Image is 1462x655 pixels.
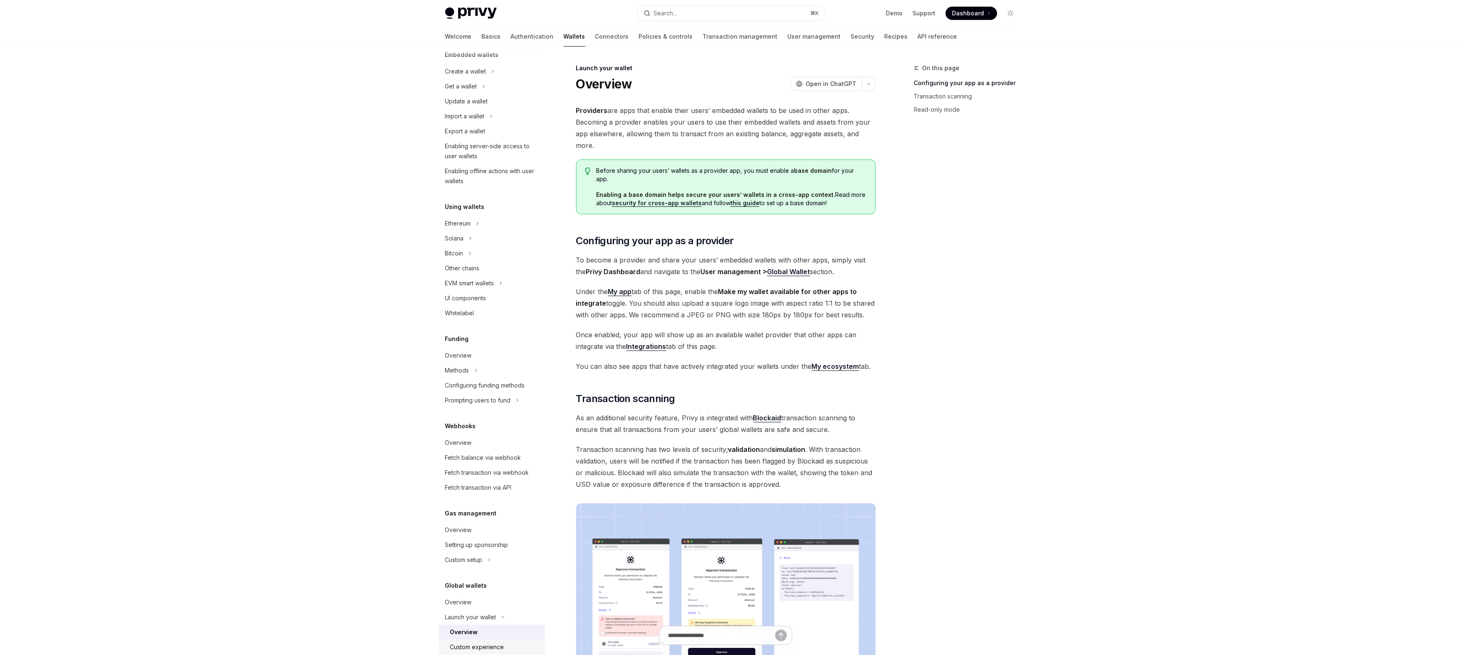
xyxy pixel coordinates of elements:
[918,27,957,47] a: API reference
[439,435,545,450] a: Overview
[439,537,545,552] a: Setting up sponsorship
[439,378,545,393] a: Configuring funding methods
[445,81,477,91] div: Get a wallet
[612,199,702,207] a: security for cross-app wallets
[439,480,545,495] a: Fetch transaction via API
[445,366,469,375] div: Methods
[445,380,525,390] div: Configuring funding methods
[913,9,936,17] a: Support
[445,278,494,288] div: EVM smart wallets
[886,9,903,17] a: Demo
[439,79,545,94] button: Toggle Get a wallet section
[914,103,1024,116] a: Read-only mode
[914,90,1024,103] a: Transaction scanning
[439,246,545,261] button: Toggle Bitcoin section
[576,64,876,72] div: Launch your wallet
[445,202,485,212] h5: Using wallets
[450,642,504,652] div: Custom experience
[812,362,859,370] strong: My ecosystem
[728,445,760,454] strong: validation
[445,395,511,405] div: Prompting users to fund
[445,233,464,243] div: Solana
[445,111,485,121] div: Import a wallet
[445,508,497,518] h5: Gas management
[439,124,545,139] a: Export a wallet
[445,468,529,478] div: Fetch transaction via webhook
[439,450,545,465] a: Fetch balance via webhook
[445,555,483,565] div: Custom setup
[596,191,867,207] span: Read more about and follow to set up a base domain!
[445,218,471,228] div: Ethereum
[439,291,545,306] a: UI components
[445,540,508,550] div: Setting up sponsorship
[639,27,693,47] a: Policies & controls
[439,363,545,378] button: Toggle Methods section
[439,610,545,625] button: Toggle Launch your wallet section
[576,234,734,248] span: Configuring your app as a provider
[445,581,487,591] h5: Global wallets
[703,27,778,47] a: Transaction management
[576,412,876,435] span: As an additional security feature, Privy is integrated with transaction scanning to ensure that a...
[576,444,876,490] span: Transaction scanning has two levels of security; and . With transaction validation, users will be...
[922,63,960,73] span: On this page
[576,106,608,115] strong: Providers
[445,351,472,361] div: Overview
[885,27,908,47] a: Recipes
[439,94,545,109] a: Update a wallet
[439,231,545,246] button: Toggle Solana section
[445,27,472,47] a: Welcome
[772,445,806,454] strong: simulation
[445,7,497,19] img: light logo
[439,306,545,321] a: Whitelabel
[791,77,862,91] button: Open in ChatGPT
[775,630,787,641] button: Send message
[564,27,585,47] a: Wallets
[576,392,675,405] span: Transaction scanning
[445,141,540,161] div: Enabling server-side access to user wallets
[439,109,545,124] button: Toggle Import a wallet section
[445,308,474,318] div: Whitelabel
[753,414,782,422] a: Blockaid
[576,76,632,91] h1: Overview
[439,64,545,79] button: Toggle Create a wallet section
[439,625,545,640] a: Overview
[576,105,876,151] span: are apps that enable their users’ embedded wallets to be used in other apps. Becoming a provider ...
[445,453,521,463] div: Fetch balance via webhook
[701,267,810,276] strong: User management >
[668,626,775,645] input: Ask a question...
[596,191,835,198] strong: Enabling a base domain helps secure your users’ wallets in a cross-app context.
[482,27,501,47] a: Basics
[638,6,824,21] button: Open search
[445,421,476,431] h5: Webhooks
[586,267,641,276] strong: Privy Dashboard
[445,483,512,493] div: Fetch transaction via API
[439,523,545,537] a: Overview
[439,465,545,480] a: Fetch transaction via webhook
[445,96,488,106] div: Update a wallet
[445,438,472,448] div: Overview
[439,261,545,276] a: Other chains
[788,27,841,47] a: User management
[851,27,875,47] a: Security
[1004,7,1017,20] button: Toggle dark mode
[595,27,629,47] a: Connectors
[445,293,486,303] div: UI components
[794,167,832,174] strong: base domain
[445,597,472,607] div: Overview
[445,334,469,344] h5: Funding
[596,167,867,183] span: Before sharing your users’ wallets as a provider app, you must enable a for your app.
[450,627,478,637] div: Overview
[439,139,545,164] a: Enabling server-side access to user wallets
[439,595,545,610] a: Overview
[585,167,591,175] svg: Tip
[626,342,666,351] a: Integrations
[914,76,1024,90] a: Configuring your app as a provider
[608,287,632,296] strong: My app
[439,348,545,363] a: Overview
[946,7,997,20] a: Dashboard
[439,393,545,408] button: Toggle Prompting users to fund section
[445,263,480,273] div: Other chains
[445,126,486,136] div: Export a wallet
[439,640,545,655] a: Custom experience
